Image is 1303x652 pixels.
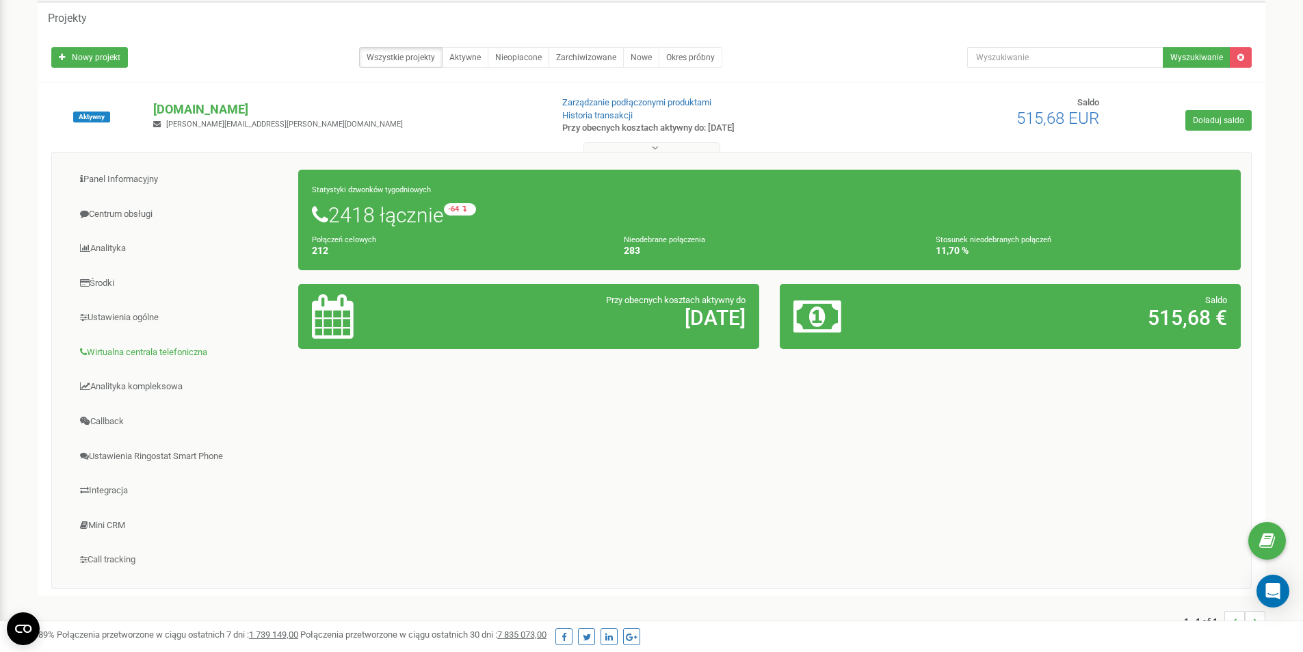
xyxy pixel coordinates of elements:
a: Wirtualna centrala telefoniczna [62,336,299,369]
h1: 2418 łącznie [312,203,1227,226]
span: 1 - 1 of 1 [1184,611,1224,631]
a: Mini CRM [62,509,299,543]
small: -64 [444,203,476,216]
small: Połączeń celowych [312,235,376,244]
span: Połączenia przetworzone w ciągu ostatnich 7 dni : [57,629,298,640]
u: 1 739 149,00 [249,629,298,640]
h5: Projekty [48,12,87,25]
small: Statystyki dzwonków tygodniowych [312,185,431,194]
a: Panel Informacyjny [62,163,299,196]
button: Wyszukiwanie [1163,47,1230,68]
a: Nieopłacone [488,47,549,68]
h4: 11,70 % [936,246,1227,256]
a: Aktywne [442,47,488,68]
a: Doładuj saldo [1185,110,1252,131]
small: Stosunek nieodebranych połączeń [936,235,1051,244]
p: Przy obecnych kosztach aktywny do: [DATE] [562,122,847,135]
a: Analityka kompleksowa [62,370,299,404]
a: Centrum obsługi [62,198,299,231]
a: Zarządzanie podłączonymi produktami [562,97,711,107]
h4: 283 [624,246,915,256]
u: 7 835 073,00 [497,629,547,640]
a: Call tracking [62,543,299,577]
a: Okres próbny [659,47,722,68]
nav: ... [1184,597,1265,645]
a: Integracja [62,474,299,508]
small: Nieodebrane połączenia [624,235,705,244]
a: Nowy projekt [51,47,128,68]
a: Nowe [623,47,659,68]
a: Ustawienia ogólne [62,301,299,335]
h4: 212 [312,246,603,256]
span: Saldo [1077,97,1099,107]
h2: 515,68 € [945,307,1227,329]
input: Wyszukiwanie [967,47,1163,68]
span: Połączenia przetworzone w ciągu ostatnich 30 dni : [300,629,547,640]
span: 515,68 EUR [1016,109,1099,128]
div: Open Intercom Messenger [1256,575,1289,608]
a: Ustawienia Ringostat Smart Phone [62,440,299,473]
span: Aktywny [73,112,110,122]
span: Przy obecnych kosztach aktywny do [606,295,746,305]
p: [DOMAIN_NAME] [153,101,540,118]
a: Analityka [62,232,299,265]
a: Wszystkie projekty [359,47,443,68]
span: [PERSON_NAME][EMAIL_ADDRESS][PERSON_NAME][DOMAIN_NAME] [166,120,403,129]
a: Callback [62,405,299,439]
a: Zarchiwizowane [549,47,624,68]
a: Środki [62,267,299,300]
span: Saldo [1205,295,1227,305]
button: Open CMP widget [7,612,40,645]
h2: [DATE] [463,307,746,329]
a: Historia transakcji [562,110,633,120]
